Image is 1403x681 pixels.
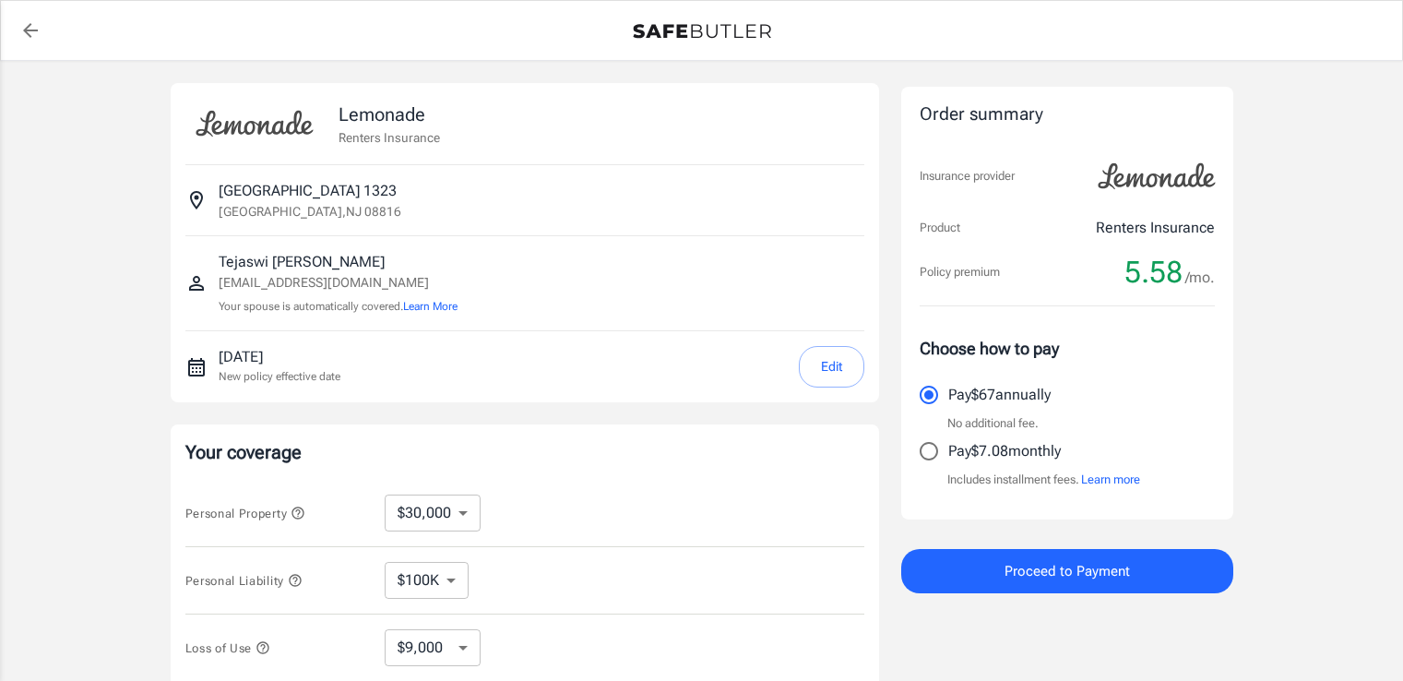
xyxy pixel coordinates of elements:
[1124,254,1183,291] span: 5.58
[185,569,303,591] button: Personal Liability
[219,251,458,273] p: Tejaswi [PERSON_NAME]
[185,641,270,655] span: Loss of Use
[633,24,771,39] img: Back to quotes
[920,167,1015,185] p: Insurance provider
[1005,559,1130,583] span: Proceed to Payment
[947,471,1140,489] p: Includes installment fees.
[185,574,303,588] span: Personal Liability
[920,336,1215,361] p: Choose how to pay
[901,549,1233,593] button: Proceed to Payment
[948,384,1051,406] p: Pay $67 annually
[185,439,864,465] p: Your coverage
[185,507,305,520] span: Personal Property
[948,440,1061,462] p: Pay $7.08 monthly
[219,202,401,221] p: [GEOGRAPHIC_DATA] , NJ 08816
[185,637,270,659] button: Loss of Use
[920,219,960,237] p: Product
[185,98,324,149] img: Lemonade
[1096,217,1215,239] p: Renters Insurance
[185,189,208,211] svg: Insured address
[12,12,49,49] a: back to quotes
[920,263,1000,281] p: Policy premium
[185,502,305,524] button: Personal Property
[219,298,458,316] p: Your spouse is automatically covered.
[1185,265,1215,291] span: /mo.
[219,273,458,293] p: [EMAIL_ADDRESS][DOMAIN_NAME]
[185,272,208,294] svg: Insured person
[219,346,340,368] p: [DATE]
[219,180,397,202] p: [GEOGRAPHIC_DATA] 1323
[920,102,1215,128] div: Order summary
[799,346,864,388] button: Edit
[947,414,1039,433] p: No additional fee.
[1081,471,1140,489] button: Learn more
[339,128,440,147] p: Renters Insurance
[339,101,440,128] p: Lemonade
[403,298,458,315] button: Learn More
[219,368,340,385] p: New policy effective date
[1088,150,1226,202] img: Lemonade
[185,356,208,378] svg: New policy start date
